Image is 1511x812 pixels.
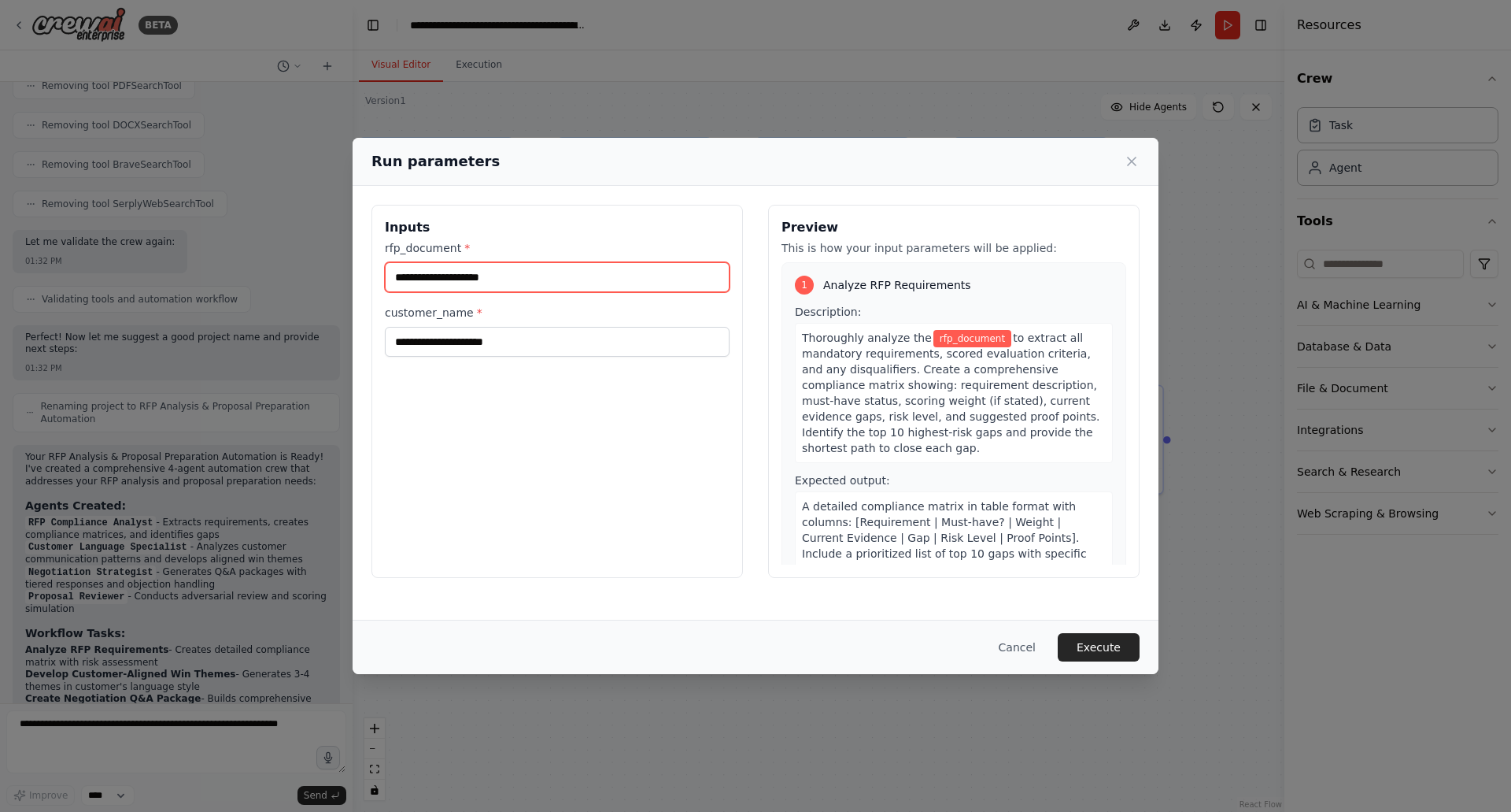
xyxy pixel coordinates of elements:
h3: Inputs [385,218,730,237]
span: Thoroughly analyze the [802,332,932,344]
h2: Run parameters [371,150,500,172]
h3: Preview [781,218,1126,237]
button: Execute [1058,633,1140,662]
span: Variable: rfp_document [933,330,1011,347]
span: Analyze RFP Requirements [823,277,971,293]
label: rfp_document [385,240,730,256]
button: Cancel [986,633,1048,662]
div: 1 [795,276,814,295]
p: This is how your input parameters will be applied: [781,240,1126,256]
span: Description: [795,306,861,318]
label: customer_name [385,305,730,321]
span: A detailed compliance matrix in table format with columns: [Requirement | Must-have? | Weight | C... [802,500,1087,576]
span: Expected output: [795,474,890,487]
